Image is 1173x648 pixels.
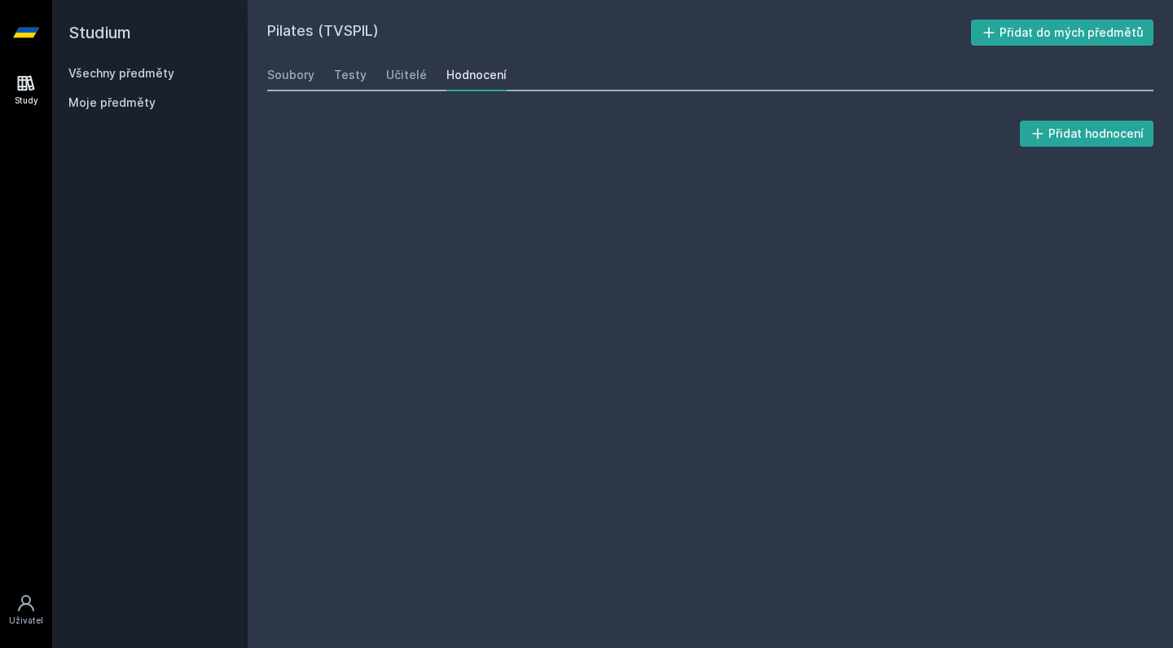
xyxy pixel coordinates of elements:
span: Moje předměty [68,95,156,111]
a: Study [3,65,49,115]
a: Soubory [267,59,314,91]
div: Uživatel [9,615,43,627]
a: Uživatel [3,585,49,635]
div: Testy [334,67,367,83]
div: Učitelé [386,67,427,83]
div: Study [15,95,38,107]
a: Učitelé [386,59,427,91]
a: Všechny předměty [68,66,174,80]
h2: Pilates (TVSPIL) [267,20,971,46]
button: Přidat do mých předmětů [971,20,1154,46]
a: Testy [334,59,367,91]
div: Hodnocení [446,67,507,83]
div: Soubory [267,67,314,83]
a: Hodnocení [446,59,507,91]
button: Přidat hodnocení [1020,121,1154,147]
